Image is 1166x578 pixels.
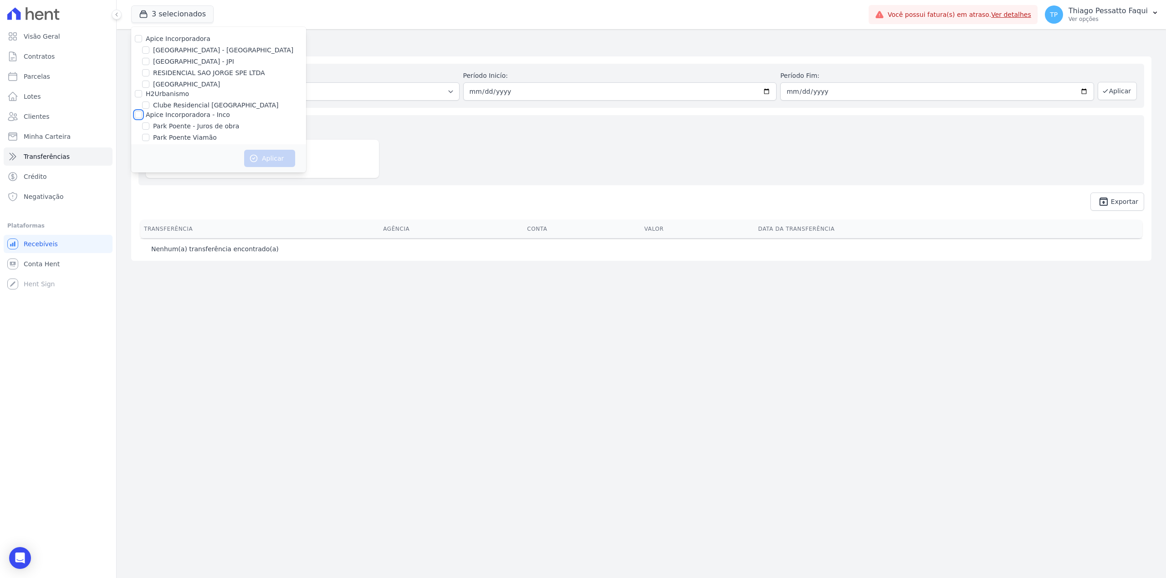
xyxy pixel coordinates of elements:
label: H2Urbanismo [146,90,189,97]
p: Thiago Pessatto Faqui [1069,6,1148,15]
span: TP [1050,11,1058,18]
span: Parcelas [24,72,50,81]
span: Visão Geral [24,32,60,41]
h2: Transferências [131,36,1151,53]
label: Clube Residencial [GEOGRAPHIC_DATA] [153,101,278,110]
span: Conta Hent [24,259,60,269]
th: Valor [641,220,755,238]
div: Plataformas [7,220,109,231]
button: 3 selecionados [131,5,214,23]
p: Nenhum(a) transferência encontrado(a) [151,244,279,254]
span: Crédito [24,172,47,181]
a: Transferências [4,147,113,166]
span: Transferências [24,152,70,161]
span: Negativação [24,192,64,201]
label: Park Poente - Juros de obra [153,122,239,131]
a: Visão Geral [4,27,113,46]
a: unarchive Exportar [1090,193,1144,211]
span: Lotes [24,92,41,101]
a: Crédito [4,167,113,186]
label: Apice Incorporadora [146,35,210,42]
span: Você possui fatura(s) em atraso. [888,10,1031,20]
button: TP Thiago Pessatto Faqui Ver opções [1038,2,1166,27]
th: Conta [523,220,640,238]
a: Clientes [4,107,113,126]
label: Apice Incorporadora - Inco [146,111,230,118]
button: Aplicar [1098,82,1137,100]
button: Aplicar [244,150,295,167]
span: Minha Carteira [24,132,71,141]
label: Período Fim: [780,71,1094,81]
a: Lotes [4,87,113,106]
span: Clientes [24,112,49,121]
label: Período Inicío: [463,71,777,81]
th: Data da Transferência [755,220,1111,238]
th: Transferência [140,220,379,238]
a: Minha Carteira [4,127,113,146]
label: [GEOGRAPHIC_DATA] - [GEOGRAPHIC_DATA] [153,46,293,55]
th: Agência [379,220,523,238]
a: Ver detalhes [991,11,1031,18]
div: Open Intercom Messenger [9,547,31,569]
label: [GEOGRAPHIC_DATA] - JPI [153,57,234,66]
span: Exportar [1111,199,1138,204]
label: [GEOGRAPHIC_DATA] [153,80,220,89]
a: Recebíveis [4,235,113,253]
span: Recebíveis [24,239,58,248]
label: RESIDENCIAL SAO JORGE SPE LTDA [153,68,265,78]
p: Ver opções [1069,15,1148,23]
i: unarchive [1098,196,1109,207]
a: Conta Hent [4,255,113,273]
label: Park Poente Viamão [153,133,217,142]
a: Parcelas [4,67,113,86]
span: Contratos [24,52,55,61]
a: Contratos [4,47,113,66]
a: Negativação [4,188,113,206]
